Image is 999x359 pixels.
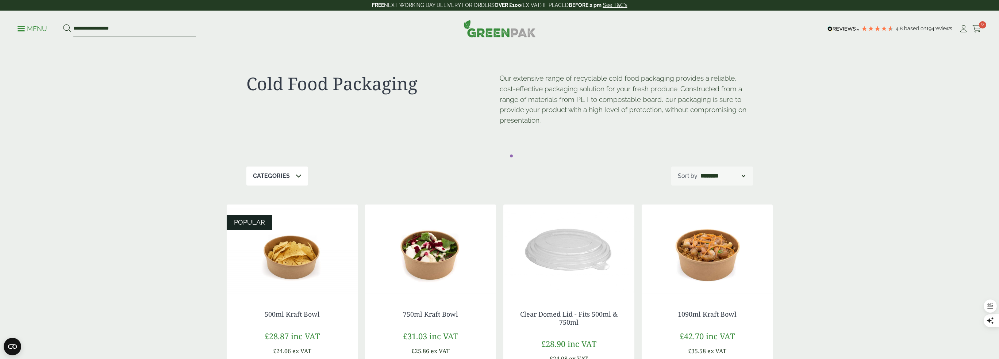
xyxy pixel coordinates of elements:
[541,338,565,349] span: £28.90
[4,338,21,355] button: Open CMP widget
[934,26,952,31] span: reviews
[403,310,458,318] a: 750ml Kraft Bowl
[429,331,458,341] span: inc VAT
[265,310,320,318] a: 500ml Kraft Bowl
[365,205,496,296] img: Kraft Bowl 750ml with Goats Cheese Salad Open
[273,347,291,355] span: £24.06
[18,24,47,32] a: Menu
[979,21,986,28] span: 0
[503,205,634,296] img: Clear Domed Lid - Fits 750ml-0
[678,310,737,318] a: 1090ml Kraft Bowl
[18,24,47,33] p: Menu
[568,338,596,349] span: inc VAT
[707,347,726,355] span: ex VAT
[520,310,618,326] a: Clear Domed Lid - Fits 500ml & 750ml
[699,172,746,180] select: Shop order
[372,2,384,8] strong: FREE
[680,331,704,341] span: £42.70
[292,347,311,355] span: ex VAT
[291,331,320,341] span: inc VAT
[904,26,926,31] span: Based on
[706,331,735,341] span: inc VAT
[265,331,289,341] span: £28.87
[411,347,429,355] span: £25.86
[959,25,968,33] i: My Account
[861,25,894,32] div: 4.78 Stars
[246,73,500,94] h1: Cold Food Packaging
[431,347,450,355] span: ex VAT
[972,25,981,33] i: Cart
[688,347,706,355] span: £35.58
[495,2,521,8] strong: OVER £100
[464,20,536,37] img: GreenPak Supplies
[253,172,290,180] p: Categories
[234,218,265,226] span: POPULAR
[642,205,773,296] img: Kraft Bowl 1090ml with Prawns and Rice
[603,2,627,8] a: See T&C's
[678,172,698,180] p: Sort by
[500,73,753,126] p: Our extensive range of recyclable cold food packaging provides a reliable, cost-effective packagi...
[972,23,981,34] a: 0
[403,331,427,341] span: £31.03
[569,2,602,8] strong: BEFORE 2 pm
[926,26,934,31] span: 194
[896,26,904,31] span: 4.8
[827,26,859,31] img: REVIEWS.io
[227,205,358,296] img: Kraft Bowl 500ml with Nachos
